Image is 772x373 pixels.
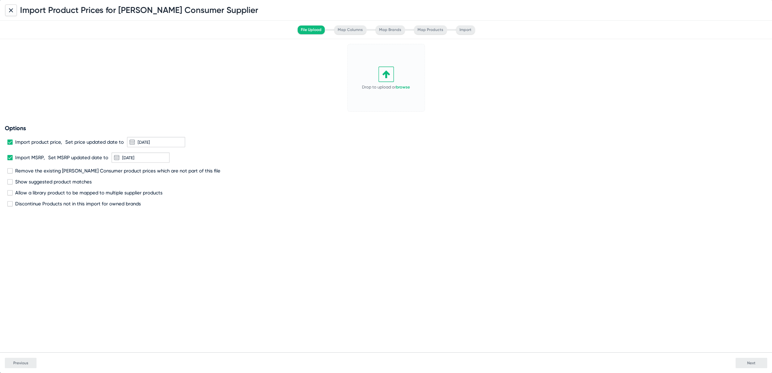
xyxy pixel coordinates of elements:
[15,190,163,196] span: Allow a library product to be mapped to multiple supplier products
[456,26,475,34] span: Import
[13,361,28,365] span: Previous
[111,152,122,163] button: Open calendar
[5,125,767,132] div: Options
[15,139,62,145] span: Import product price,
[20,5,258,15] h1: Import Product Prices for [PERSON_NAME] Consumer Supplier
[127,137,185,147] input: MM/DD/YYYY
[15,201,141,207] span: Discontinue Products not in this import for owned brands
[15,155,45,161] span: Import MSRP,
[127,137,137,147] button: Open calendar
[15,168,220,174] span: Remove the existing [PERSON_NAME] Consumer product prices which are not part of this file
[65,139,124,145] span: Set price updated date to
[376,26,405,34] span: Map Brands
[5,358,37,368] button: Previous
[48,155,108,161] span: Set MSRP updated date to
[111,152,170,163] input: MM/DD/YYYY
[15,179,92,185] span: Show suggested product matches
[334,26,366,34] span: Map Columns
[747,361,756,365] span: Next
[362,85,410,89] span: Drop to upload or
[414,26,447,34] span: Map Products
[396,85,410,89] a: browse
[735,358,767,368] button: Next
[298,26,325,34] span: File Upload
